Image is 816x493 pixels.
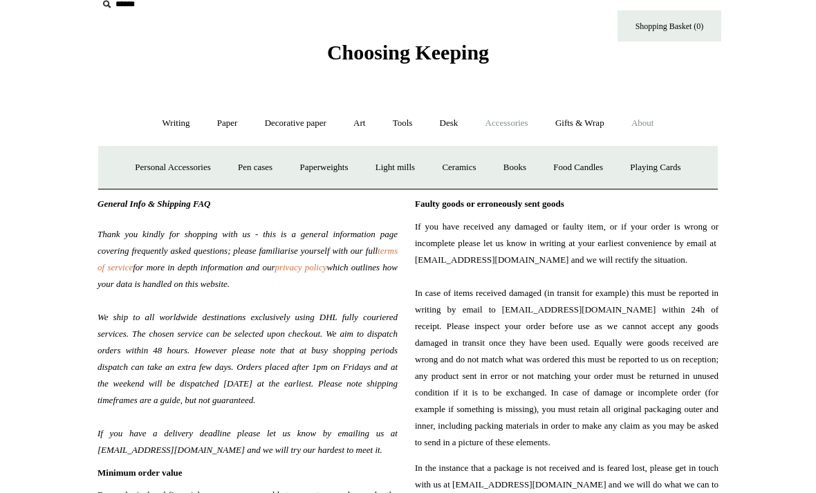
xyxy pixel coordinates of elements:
a: Art [341,105,378,142]
a: Shopping Basket (0) [618,10,721,41]
a: Tools [380,105,425,142]
a: privacy policy [275,262,326,272]
span: Minimum order value [98,467,183,478]
span: Choosing Keeping [327,41,489,64]
a: Ceramics [429,149,488,186]
span: Thank you kindly for shopping with us - this is a general information page covering frequently as... [98,229,398,256]
a: Paper [205,105,250,142]
span: General Info & Shipping FAQ [98,198,211,209]
a: Choosing Keeping [327,52,489,62]
a: terms of service [98,245,398,272]
span: which outlines how your data is handled on this website. We ship to all worldwide destinations ex... [98,262,398,455]
a: Playing Cards [618,149,693,186]
a: Pen cases [225,149,285,186]
span: If you have received any damaged or faulty item, or if your order is wrong or incomplete please l... [415,218,718,451]
a: Desk [427,105,471,142]
a: Light mills [363,149,427,186]
a: About [619,105,667,142]
a: Writing [150,105,203,142]
a: Decorative paper [252,105,339,142]
span: Faulty goods or erroneously sent goods [415,198,564,209]
a: Food Candles [541,149,615,186]
span: for more in depth information and our [133,262,275,272]
a: Accessories [473,105,541,142]
a: Paperweights [287,149,360,186]
a: Personal Accessories [122,149,223,186]
a: Books [491,149,539,186]
a: Gifts & Wrap [543,105,617,142]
